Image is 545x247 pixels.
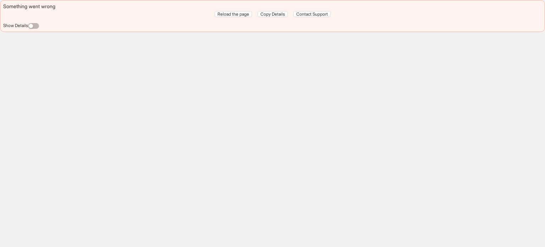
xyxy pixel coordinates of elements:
[218,11,249,17] span: Reload the page
[3,3,542,10] div: Something went wrong
[293,11,331,17] button: Contact Support
[296,11,328,17] span: Contact Support
[3,23,28,28] label: Show Details
[260,11,285,17] span: Copy Details
[258,11,288,17] button: Copy Details
[215,11,252,17] button: Reload the page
